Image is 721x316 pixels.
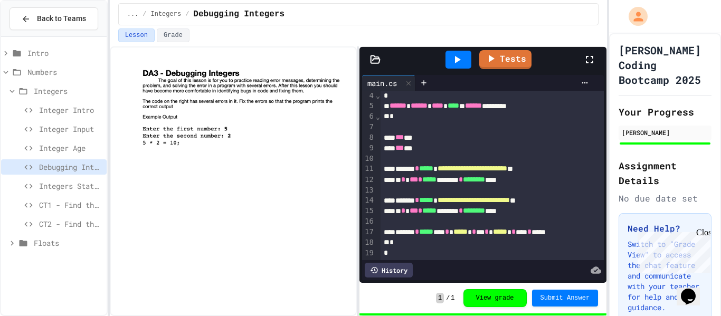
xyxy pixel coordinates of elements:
button: Lesson [118,28,155,42]
iframe: chat widget [633,228,710,273]
div: History [365,263,413,277]
div: Chat with us now!Close [4,4,73,67]
span: Integers Stats and Leveling [39,180,102,191]
span: Integer Input [39,123,102,135]
div: 9 [362,143,375,154]
a: Tests [479,50,532,69]
span: Integers [151,10,182,18]
span: Numbers [27,66,102,78]
div: No due date set [619,192,711,205]
span: / [446,294,450,302]
div: 19 [362,248,375,258]
button: View grade [463,289,527,307]
span: 1 [436,293,444,303]
span: Integer Intro [39,104,102,116]
div: 7 [362,122,375,132]
h2: Assignment Details [619,158,711,188]
button: Back to Teams [10,7,98,30]
h1: [PERSON_NAME] Coding Bootcamp 2025 [619,43,711,87]
span: Debugging Integers [193,8,284,21]
div: 6 [362,111,375,122]
div: 12 [362,175,375,185]
div: 4 [362,91,375,101]
span: Integers [34,85,102,97]
span: Integer Age [39,142,102,154]
span: Debugging Integers [39,161,102,173]
button: Grade [157,28,189,42]
p: Switch to "Grade View" to access the chat feature and communicate with your teacher for help and ... [628,239,703,313]
div: 18 [362,237,375,248]
div: 8 [362,132,375,143]
button: Submit Answer [532,290,599,307]
h3: Need Help? [628,222,703,235]
div: 15 [362,206,375,216]
div: 13 [362,185,375,196]
span: Back to Teams [37,13,86,24]
div: main.cs [362,75,415,91]
span: Intro [27,47,102,59]
span: Fold line [375,91,381,100]
div: 16 [362,216,375,227]
span: Floats [34,237,102,248]
span: CT1 - Find the Area of a Rectangle [39,199,102,210]
div: 14 [362,195,375,206]
iframe: chat widget [677,274,710,305]
div: 11 [362,164,375,174]
span: 1 [451,294,454,302]
div: My Account [618,4,650,28]
div: 10 [362,154,375,164]
div: 17 [362,227,375,237]
span: Submit Answer [540,294,590,302]
span: / [143,10,146,18]
div: [PERSON_NAME] [622,128,708,137]
span: ... [127,10,139,18]
span: Fold line [375,112,381,121]
span: / [185,10,189,18]
div: main.cs [362,78,402,89]
span: CT2 - Find the Perimeter of a Rectangle [39,218,102,229]
div: 5 [362,101,375,111]
h2: Your Progress [619,104,711,119]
